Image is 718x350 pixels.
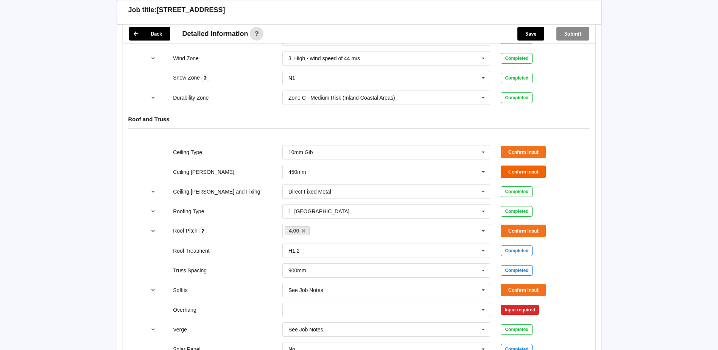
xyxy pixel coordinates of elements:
[517,27,544,41] button: Save
[173,95,209,101] label: Durability Zone
[146,205,160,218] button: reference-toggle
[501,305,539,315] div: Input required
[501,166,546,178] button: Confirm input
[173,287,188,293] label: Soffits
[501,53,533,64] div: Completed
[501,146,546,158] button: Confirm input
[288,75,295,81] div: N1
[173,327,187,333] label: Verge
[288,150,313,155] div: 10mm Gib
[288,248,300,253] div: H1.2
[173,55,199,61] label: Wind Zone
[501,245,533,256] div: Completed
[288,327,323,332] div: See Job Notes
[129,27,170,41] button: Back
[288,209,349,214] div: 1. [GEOGRAPHIC_DATA]
[501,92,533,103] div: Completed
[173,189,260,195] label: Ceiling [PERSON_NAME] and Fixing
[128,6,157,14] h3: Job title:
[288,268,306,273] div: 900mm
[146,224,160,238] button: reference-toggle
[501,225,546,237] button: Confirm input
[501,265,533,276] div: Completed
[501,284,546,296] button: Confirm input
[173,267,207,273] label: Truss Spacing
[173,228,199,234] label: Roof Pitch
[182,30,248,37] span: Detailed information
[146,91,160,105] button: reference-toggle
[288,287,323,293] div: See Job Notes
[288,95,395,100] div: Zone C - Medium Risk (Inland Coastal Areas)
[501,186,533,197] div: Completed
[146,185,160,198] button: reference-toggle
[146,52,160,65] button: reference-toggle
[173,169,234,175] label: Ceiling [PERSON_NAME]
[157,6,225,14] h3: [STREET_ADDRESS]
[146,323,160,336] button: reference-toggle
[173,208,204,214] label: Roofing Type
[285,226,310,235] a: 4.00
[173,149,202,155] label: Ceiling Type
[501,324,533,335] div: Completed
[501,206,533,217] div: Completed
[128,116,590,123] h4: Roof and Truss
[288,169,306,175] div: 450mm
[288,189,331,194] div: Direct Fixed Metal
[146,283,160,297] button: reference-toggle
[173,307,196,313] label: Overhang
[173,75,201,81] label: Snow Zone
[288,56,360,61] div: 3. High - wind speed of 44 m/s
[173,248,210,254] label: Roof Treatment
[501,73,533,83] div: Completed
